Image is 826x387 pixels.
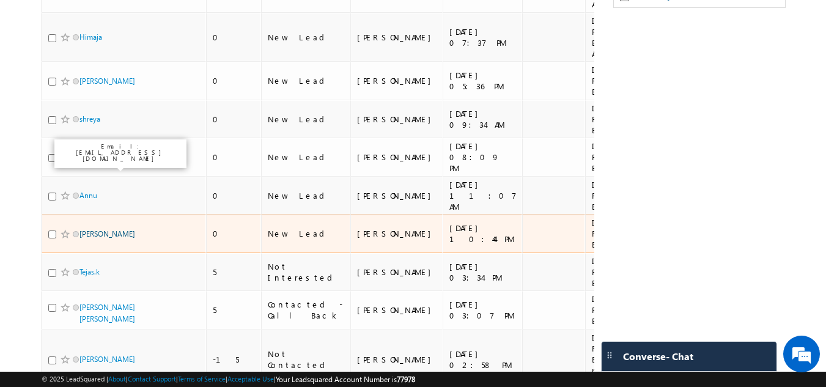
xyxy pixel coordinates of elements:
[357,354,437,365] div: [PERSON_NAME]
[268,299,345,321] div: Contacted - Call Back
[357,228,437,239] div: [PERSON_NAME]
[213,228,256,239] div: 0
[213,190,256,201] div: 0
[592,217,656,250] div: IIT-Roorkee-Executive
[128,375,176,383] a: Contact Support
[449,348,517,370] div: [DATE] 02:58 PM
[79,229,135,238] a: [PERSON_NAME]
[449,261,517,283] div: [DATE] 03:34 PM
[449,141,517,174] div: [DATE] 08:09 PM
[268,348,345,370] div: Not Contacted
[213,75,256,86] div: 0
[592,332,656,387] div: IIT-Roorkee-Executive-physical-Paid
[213,152,256,163] div: 0
[213,267,256,278] div: 5
[178,375,226,383] a: Terms of Service
[79,114,100,123] a: shreya
[79,191,97,200] a: Annu
[357,32,437,43] div: [PERSON_NAME]
[357,267,437,278] div: [PERSON_NAME]
[79,267,100,276] a: Tejas.k
[213,354,256,365] div: -15
[79,355,135,364] a: [PERSON_NAME]
[449,70,517,92] div: [DATE] 05:36 PM
[268,114,345,125] div: New Lead
[357,304,437,315] div: [PERSON_NAME]
[592,179,656,212] div: IIT-Roorkee-Executive
[357,152,437,163] div: [PERSON_NAME]
[449,179,517,212] div: [DATE] 11:07 AM
[623,351,693,362] span: Converse - Chat
[213,32,256,43] div: 0
[449,108,517,130] div: [DATE] 09:34 AM
[449,223,517,245] div: [DATE] 10:44 PM
[357,190,437,201] div: [PERSON_NAME]
[357,75,437,86] div: [PERSON_NAME]
[592,256,656,289] div: IIT-Roorkee-Executive
[449,26,517,48] div: [DATE] 07:37 PM
[592,293,656,326] div: IIT-Roorkee-Executive
[268,32,345,43] div: New Lead
[268,190,345,201] div: New Lead
[268,75,345,86] div: New Lead
[213,114,256,125] div: 0
[79,32,102,42] a: Himaja
[357,114,437,125] div: [PERSON_NAME]
[42,374,415,385] span: © 2025 LeadSquared | | | | |
[592,15,656,59] div: IIT-Roorkee-Executive-Asic
[592,141,656,174] div: IIT-Roorkee-Executive
[268,228,345,239] div: New Lead
[276,375,415,384] span: Your Leadsquared Account Number is
[449,299,517,321] div: [DATE] 03:07 PM
[59,143,182,161] p: Email: [EMAIL_ADDRESS][DOMAIN_NAME]
[592,103,656,136] div: IIT-Roorkee-Executive
[268,152,345,163] div: New Lead
[213,304,256,315] div: 5
[592,64,656,97] div: IIT-Roorkee-Executive
[79,76,135,86] a: [PERSON_NAME]
[227,375,274,383] a: Acceptable Use
[108,375,126,383] a: About
[268,261,345,283] div: Not Interested
[79,303,135,323] a: [PERSON_NAME] [PERSON_NAME]
[605,350,614,360] img: carter-drag
[397,375,415,384] span: 77978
